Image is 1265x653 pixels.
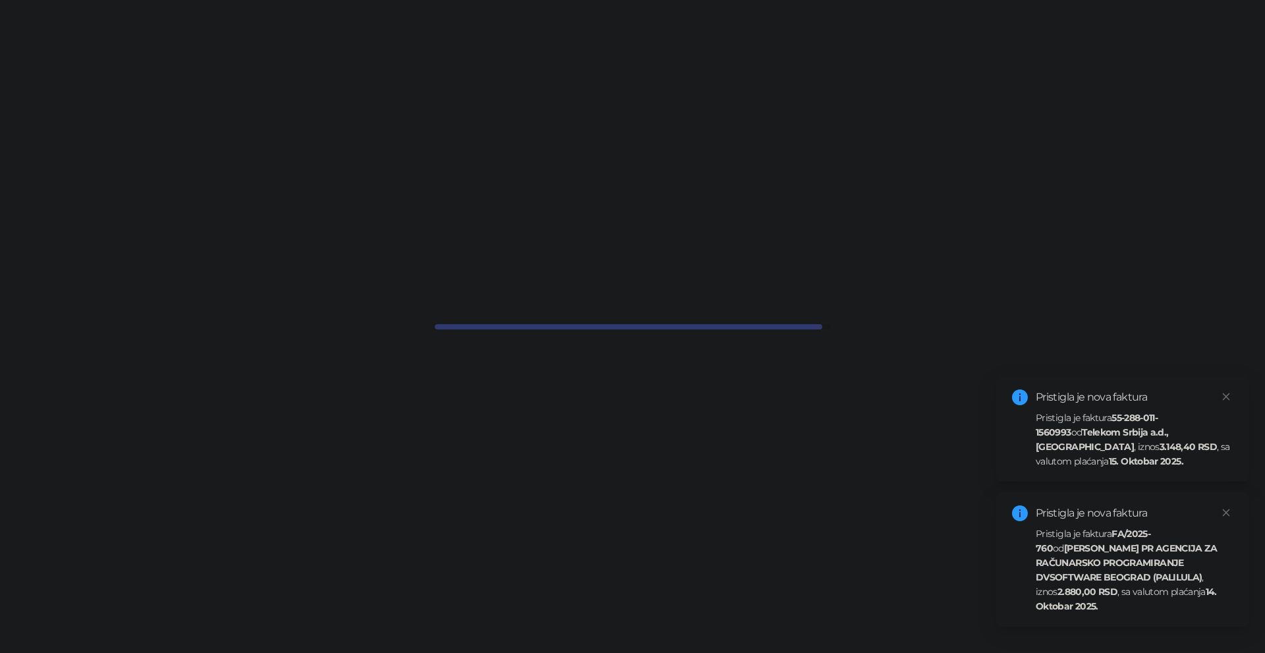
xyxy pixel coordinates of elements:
[1036,411,1233,468] div: Pristigla je faktura od , iznos , sa valutom plaćanja
[1057,586,1117,598] strong: 2.880,00 RSD
[1219,505,1233,520] a: Close
[1036,389,1233,405] div: Pristigla je nova faktura
[1036,526,1233,613] div: Pristigla je faktura od , iznos , sa valutom plaćanja
[1036,505,1233,521] div: Pristigla je nova faktura
[1036,426,1168,453] strong: Telekom Srbija a.d., [GEOGRAPHIC_DATA]
[1036,586,1217,612] strong: 14. Oktobar 2025.
[1222,392,1231,401] span: close
[1160,441,1217,453] strong: 3.148,40 RSD
[1219,389,1233,404] a: Close
[1036,542,1217,583] strong: [PERSON_NAME] PR AGENCIJA ZA RAČUNARSKO PROGRAMIRANJE DVSOFTWARE BEOGRAD (PALILULA)
[1012,505,1028,521] span: info-circle
[1012,389,1028,405] span: info-circle
[1222,508,1231,517] span: close
[1109,455,1183,467] strong: 15. Oktobar 2025.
